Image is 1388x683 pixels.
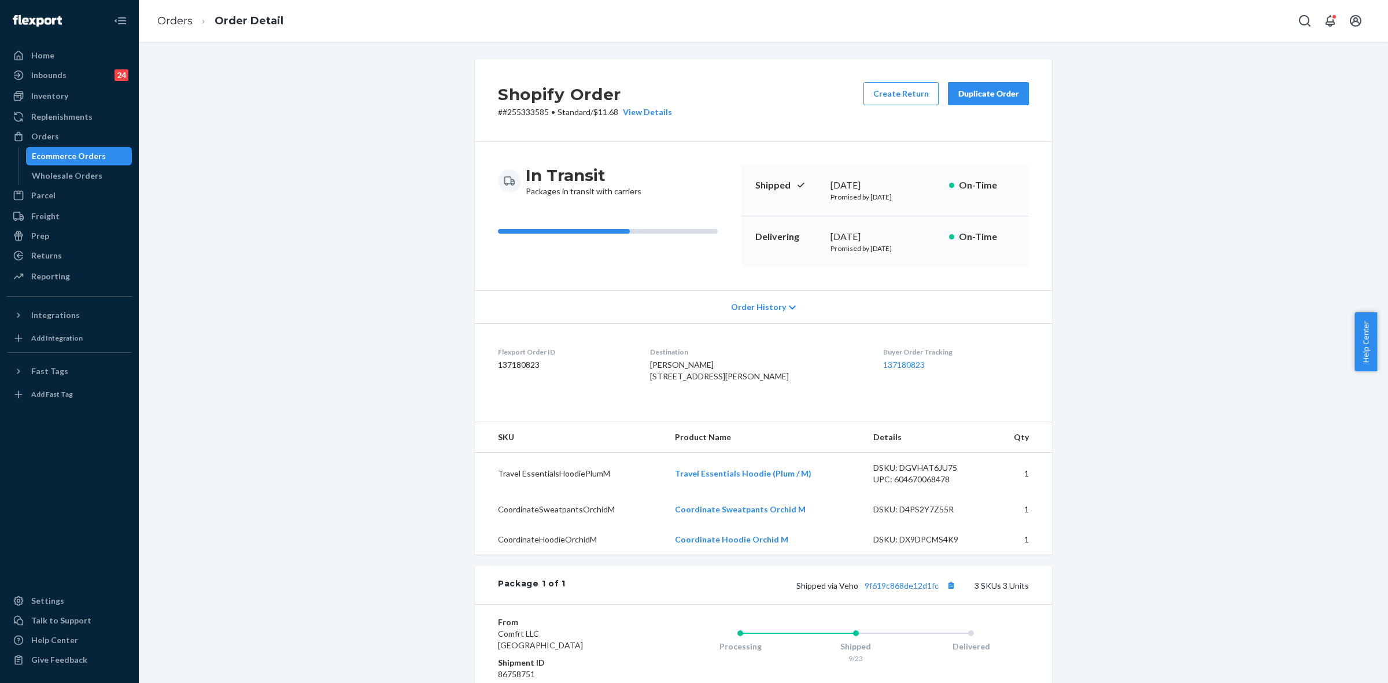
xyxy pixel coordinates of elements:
[991,525,1052,555] td: 1
[755,179,821,192] p: Shipped
[26,147,132,165] a: Ecommerce Orders
[830,179,940,192] div: [DATE]
[31,634,78,646] div: Help Center
[7,87,132,105] a: Inventory
[7,108,132,126] a: Replenishments
[551,107,555,117] span: •
[498,657,636,669] dt: Shipment ID
[863,82,939,105] button: Create Return
[7,306,132,324] button: Integrations
[943,578,958,593] button: Copy tracking number
[731,301,786,313] span: Order History
[873,534,982,545] div: DSKU: DX9DPCMS4K9
[666,422,864,453] th: Product Name
[498,82,672,106] h2: Shopify Order
[148,4,293,38] ol: breadcrumbs
[31,366,68,377] div: Fast Tags
[1344,9,1367,32] button: Open account menu
[498,578,566,593] div: Package 1 of 1
[991,494,1052,525] td: 1
[32,170,102,182] div: Wholesale Orders
[864,422,991,453] th: Details
[31,211,60,222] div: Freight
[7,592,132,610] a: Settings
[31,389,73,399] div: Add Fast Tag
[31,271,70,282] div: Reporting
[31,250,62,261] div: Returns
[650,360,789,381] span: [PERSON_NAME] [STREET_ADDRESS][PERSON_NAME]
[31,654,87,666] div: Give Feedback
[7,127,132,146] a: Orders
[13,15,62,27] img: Flexport logo
[475,494,666,525] td: CoordinateSweatpantsOrchidM
[675,468,811,478] a: Travel Essentials Hoodie (Plum / M)
[115,69,128,81] div: 24
[7,385,132,404] a: Add Fast Tag
[798,641,914,652] div: Shipped
[566,578,1029,593] div: 3 SKUs 3 Units
[498,669,636,680] dd: 86758751
[7,207,132,226] a: Freight
[498,347,632,357] dt: Flexport Order ID
[675,504,806,514] a: Coordinate Sweatpants Orchid M
[32,150,106,162] div: Ecommerce Orders
[796,581,958,590] span: Shipped via Veho
[498,359,632,371] dd: 137180823
[7,46,132,65] a: Home
[959,230,1015,243] p: On-Time
[675,534,788,544] a: Coordinate Hoodie Orchid M
[883,360,925,370] a: 137180823
[958,88,1019,99] div: Duplicate Order
[526,165,641,186] h3: In Transit
[1293,9,1316,32] button: Open Search Box
[873,462,982,474] div: DSKU: DGVHAT6JU75
[7,66,132,84] a: Inbounds24
[830,230,940,243] div: [DATE]
[498,106,672,118] p: # #255333585 / $11.68
[682,641,798,652] div: Processing
[7,651,132,669] button: Give Feedback
[7,362,132,381] button: Fast Tags
[526,165,641,197] div: Packages in transit with carriers
[31,190,56,201] div: Parcel
[31,111,93,123] div: Replenishments
[1319,9,1342,32] button: Open notifications
[26,167,132,185] a: Wholesale Orders
[157,14,193,27] a: Orders
[109,9,132,32] button: Close Navigation
[7,267,132,286] a: Reporting
[991,422,1052,453] th: Qty
[948,82,1029,105] button: Duplicate Order
[31,230,49,242] div: Prep
[31,615,91,626] div: Talk to Support
[498,616,636,628] dt: From
[7,631,132,649] a: Help Center
[913,641,1029,652] div: Delivered
[873,504,982,515] div: DSKU: D4PS2Y7Z55R
[959,179,1015,192] p: On-Time
[31,333,83,343] div: Add Integration
[1354,312,1377,371] span: Help Center
[798,654,914,663] div: 9/23
[7,611,132,630] a: Talk to Support
[830,243,940,253] p: Promised by [DATE]
[31,50,54,61] div: Home
[498,629,583,650] span: Comfrt LLC [GEOGRAPHIC_DATA]
[215,14,283,27] a: Order Detail
[558,107,590,117] span: Standard
[865,581,939,590] a: 9f619c868de12d1fc
[618,106,672,118] button: View Details
[31,595,64,607] div: Settings
[7,329,132,348] a: Add Integration
[7,227,132,245] a: Prep
[830,192,940,202] p: Promised by [DATE]
[7,246,132,265] a: Returns
[475,525,666,555] td: CoordinateHoodieOrchidM
[7,186,132,205] a: Parcel
[883,347,1029,357] dt: Buyer Order Tracking
[755,230,821,243] p: Delivering
[31,90,68,102] div: Inventory
[31,131,59,142] div: Orders
[650,347,865,357] dt: Destination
